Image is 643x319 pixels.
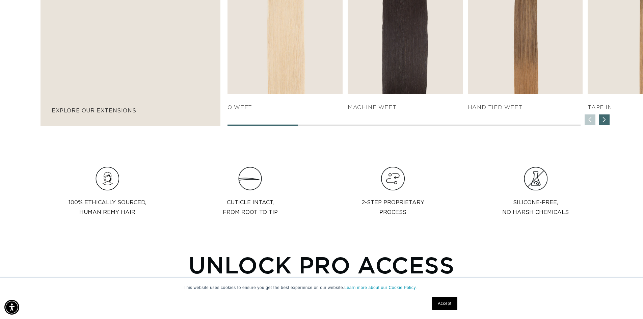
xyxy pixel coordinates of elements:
img: Clip_path_group_11631e23-4577-42dd-b462-36179a27abaf.png [238,167,262,190]
p: 2-step proprietary process [361,198,424,217]
img: Hair_Icon_e13bf847-e4cc-4568-9d64-78eb6e132bb2.png [381,167,405,190]
p: Cuticle intact, from root to tip [223,198,278,217]
h2: UNLOCK PRO ACCESS [188,263,454,267]
div: Next slide [599,114,610,125]
div: Accessibility Menu [4,300,19,315]
h4: Machine Weft [348,104,463,111]
p: This website uses cookies to ensure you get the best experience on our website. [184,285,459,291]
a: Learn more about our Cookie Policy. [344,285,417,290]
p: explore our extensions [52,106,209,116]
h4: q weft [227,104,343,111]
img: Group.png [524,167,547,190]
p: 100% Ethically sourced, Human Remy Hair [69,198,146,217]
h4: HAND TIED WEFT [468,104,583,111]
a: Accept [432,297,457,310]
img: Hair_Icon_a70f8c6f-f1c4-41e1-8dbd-f323a2e654e6.png [96,167,119,190]
p: Silicone-Free, No Harsh Chemicals [502,198,569,217]
iframe: Chat Widget [609,287,643,319]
